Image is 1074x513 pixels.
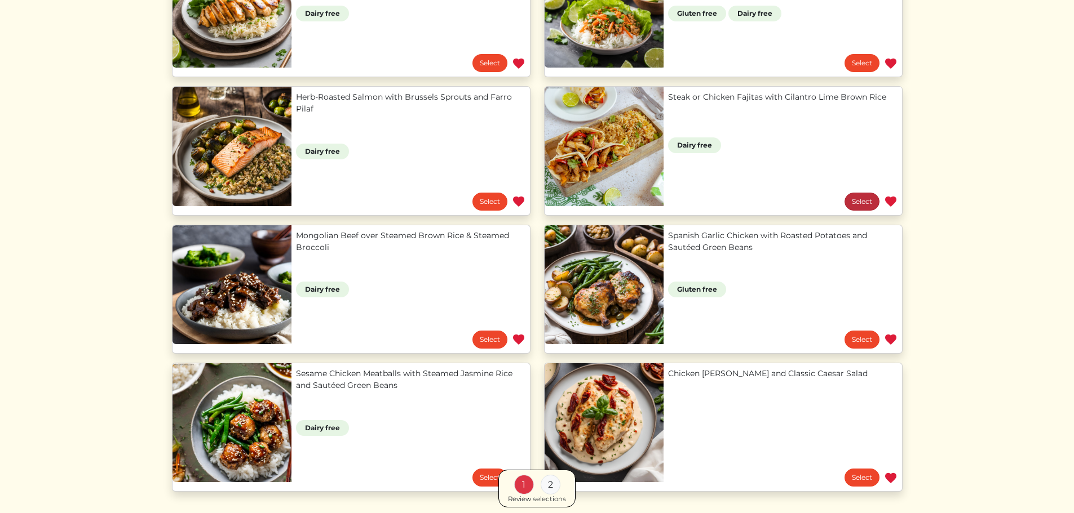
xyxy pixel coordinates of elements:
a: Sesame Chicken Meatballs with Steamed Jasmine Rice and Sautéed Green Beans [296,368,525,391]
a: Spanish Garlic Chicken with Roasted Potatoes and Sautéed Green Beans [668,230,898,253]
a: Select [472,331,507,349]
div: 1 [514,475,534,494]
a: Select [472,469,507,487]
a: Herb-Roasted Salmon with Brussels Sprouts and Farro Pilaf [296,91,525,115]
a: Select [845,193,879,211]
a: Select [845,469,879,487]
a: Select [472,54,507,72]
a: Chicken [PERSON_NAME] and Classic Caesar Salad [668,368,898,380]
a: Select [845,331,879,349]
img: Favorite menu item [884,195,898,208]
img: Favorite menu item [512,195,525,208]
a: Mongolian Beef over Steamed Brown Rice & Steamed Broccoli [296,230,525,253]
img: Favorite menu item [884,333,898,346]
a: 1 2 Review selections [498,470,576,507]
div: 2 [541,475,560,494]
img: Favorite menu item [512,57,525,70]
div: Review selections [508,494,566,505]
img: Favorite menu item [512,333,525,346]
img: Favorite menu item [884,57,898,70]
a: Select [845,54,879,72]
a: Steak or Chicken Fajitas with Cilantro Lime Brown Rice [668,91,898,103]
a: Select [472,193,507,211]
